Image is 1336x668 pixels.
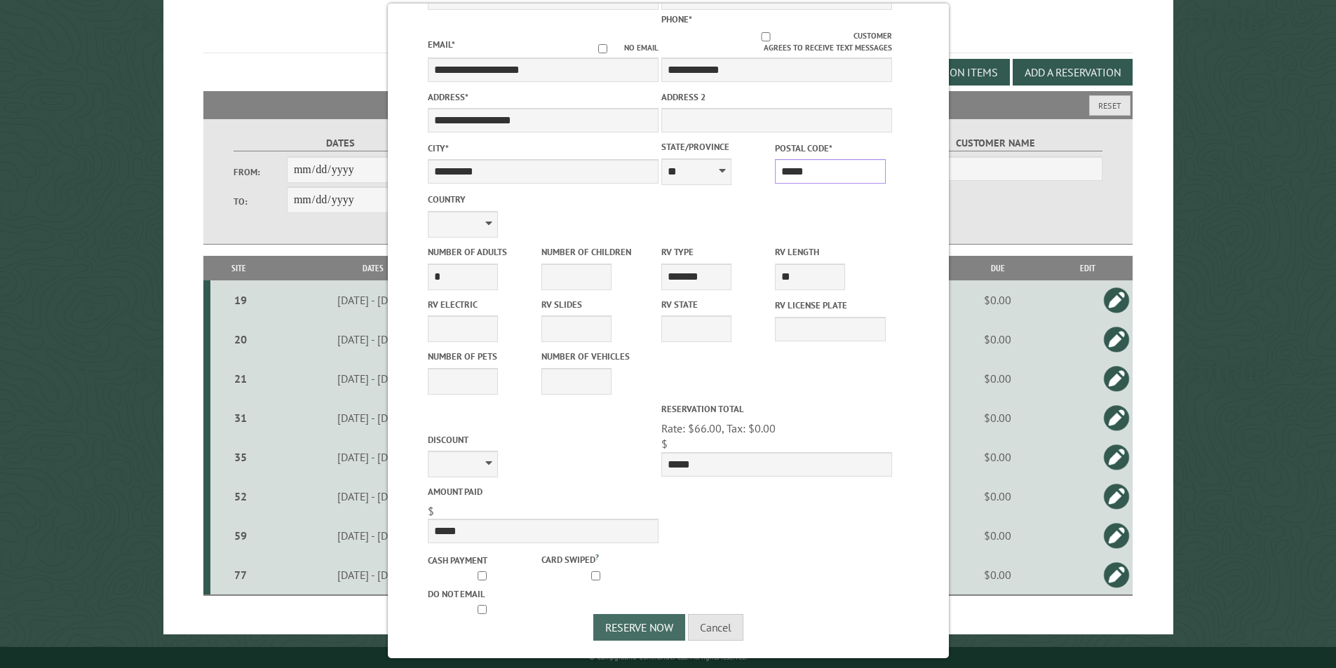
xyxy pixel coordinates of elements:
th: Dates [267,256,479,280]
td: $0.00 [953,516,1042,555]
button: Edit Add-on Items [889,59,1010,86]
label: Postal Code [775,142,886,155]
label: Number of Adults [428,245,539,259]
label: Dates [234,135,447,151]
span: Rate: $66.00, Tax: $0.00 [661,421,776,435]
div: [DATE] - [DATE] [269,450,477,464]
div: [DATE] - [DATE] [269,529,477,543]
label: To: [234,195,287,208]
button: Reset [1089,95,1131,116]
label: Number of Children [541,245,652,259]
label: RV State [661,298,772,311]
input: Customer agrees to receive text messages [677,32,853,41]
label: Discount [428,433,659,447]
td: $0.00 [953,280,1042,320]
div: [DATE] - [DATE] [269,489,477,503]
label: RV Length [775,245,886,259]
th: Edit [1042,256,1133,280]
td: $0.00 [953,320,1042,359]
div: 59 [216,529,265,543]
span: $ [428,504,434,518]
label: RV Type [661,245,772,259]
div: [DATE] - [DATE] [269,332,477,346]
th: Due [953,256,1042,280]
label: Country [428,193,659,206]
h2: Filters [203,91,1133,118]
label: Cash payment [428,554,539,567]
label: Reservation Total [661,402,892,416]
label: Number of Vehicles [541,350,652,363]
div: 35 [216,450,265,464]
td: $0.00 [953,398,1042,437]
button: Cancel [688,614,743,641]
label: Customer Name [889,135,1102,151]
label: Card swiped [541,551,652,566]
label: Do not email [428,587,539,601]
td: $0.00 [953,437,1042,477]
td: $0.00 [953,477,1042,516]
label: Phone [661,13,692,25]
label: City [428,142,659,155]
div: [DATE] - [DATE] [269,568,477,582]
label: RV Electric [428,298,539,311]
div: 21 [216,372,265,386]
label: RV License Plate [775,299,886,312]
td: $0.00 [953,359,1042,398]
label: Address [428,90,659,104]
label: Address 2 [661,90,892,104]
label: No email [581,42,659,54]
span: $ [661,437,668,451]
small: © Campground Commander LLC. All rights reserved. [589,653,748,662]
td: $0.00 [953,555,1042,595]
div: [DATE] - [DATE] [269,372,477,386]
button: Add a Reservation [1013,59,1133,86]
div: 77 [216,568,265,582]
div: [DATE] - [DATE] [269,293,477,307]
input: No email [581,44,624,53]
div: [DATE] - [DATE] [269,411,477,425]
label: Customer agrees to receive text messages [661,30,892,54]
label: RV Slides [541,298,652,311]
button: Reserve Now [593,614,685,641]
div: 19 [216,293,265,307]
label: Email [428,39,455,50]
div: 20 [216,332,265,346]
h1: Reservations [203,15,1133,53]
div: 52 [216,489,265,503]
label: State/Province [661,140,772,154]
label: From: [234,165,287,179]
label: Number of Pets [428,350,539,363]
a: ? [595,552,599,561]
label: Amount paid [428,485,659,498]
div: 31 [216,411,265,425]
th: Site [210,256,267,280]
